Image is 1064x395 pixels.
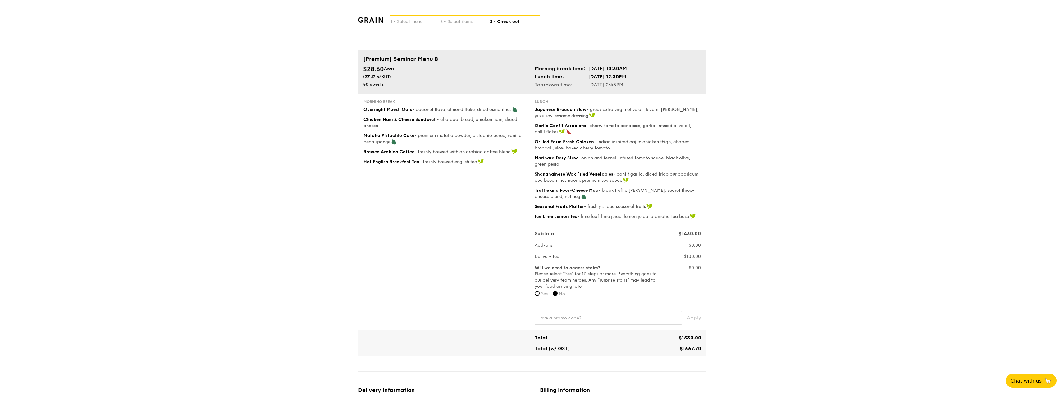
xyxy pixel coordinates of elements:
[687,311,701,325] span: Apply
[690,214,696,219] img: icon-vegan.f8ff3823.svg
[363,66,384,73] span: $28.60
[1044,377,1052,384] span: 🦙
[535,204,584,209] span: Seasonal Fruits Platter
[535,231,556,237] span: Subtotal
[440,16,490,25] div: 2 - Select items
[581,194,587,199] img: icon-vegetarian.fe4039eb.svg
[589,113,595,118] img: icon-vegan.f8ff3823.svg
[535,254,559,259] span: Delivery fee
[535,139,690,151] span: - Indian inspired cajun chicken thigh, charred broccoli, slow baked cherry tomato
[363,133,522,145] span: - premium matcha powder, pistachio puree, vanilla bean sponge
[535,265,600,270] b: Will we need to access stairs?
[541,291,548,296] span: Yes
[588,81,627,89] td: [DATE] 2:45PM
[689,243,701,248] span: $0.00
[363,117,437,122] span: Chicken Ham & Cheese Sandwich
[535,214,578,219] span: Ice Lime Lemon Tea
[1011,378,1042,384] span: Chat with us
[584,204,646,209] span: - freshly sliced seasonal fruits
[419,159,477,164] span: - freshly brewed english tea
[588,73,627,81] td: [DATE] 12:30PM
[535,99,701,104] div: Lunch
[684,254,701,259] span: $100.00
[559,129,565,135] img: icon-vegan.f8ff3823.svg
[535,188,598,193] span: Truffle and Four-Cheese Mac
[535,123,691,135] span: - cherry tomato concasse, garlic-infused olive oil, chilli flakes
[414,149,511,154] span: - freshly brewed with an arabica coffee blend
[535,335,547,341] span: Total
[363,55,701,63] div: [Premium] Seminar Menu B
[535,311,682,325] input: Have a promo code?
[363,81,530,88] div: 50 guests
[535,107,699,118] span: - greek extra virgin olive oil, kizami [PERSON_NAME], yuzu soy-sesame dressing
[535,172,700,183] span: - confit garlic, diced tricolour capsicum, duo beech mushroom, premium soy sauce
[535,265,658,290] label: Please select “Yes” for 10 steps or more. Everything goes to our delivery team heroes. Any “surpr...
[535,172,613,177] span: Shanghainese Wok Fried Vegetables
[390,16,440,25] div: 1 - Select menu
[535,107,587,112] span: Japanese Broccoli Slaw
[535,155,690,167] span: - onion and fennel-infused tomato sauce, black olive, green pesto
[689,265,701,270] span: $0.00
[363,133,414,138] span: Matcha Pistachio Cake
[363,74,391,79] span: ($31.17 w/ GST)
[363,159,419,164] span: Hot English Breakfast Tea
[511,149,518,154] img: icon-vegan.f8ff3823.svg
[512,107,518,112] img: icon-vegetarian.fe4039eb.svg
[646,204,653,209] img: icon-vegan.f8ff3823.svg
[623,177,629,183] img: icon-vegan.f8ff3823.svg
[559,291,565,296] span: No
[363,149,414,154] span: Brewed Arabica Coffee
[535,291,540,296] input: Yes
[535,346,570,351] span: Total (w/ GST)
[535,243,553,248] span: Add-ons
[535,73,588,81] td: Lunch time:
[412,107,511,112] span: - coconut flake, almond flake, dried osmanthus
[535,155,578,161] span: Marinara Dory Stew
[679,335,701,341] span: $1530.00
[680,346,701,351] span: $1667.70
[363,117,517,128] span: - charcoal bread, chicken ham, sliced cheese
[1006,374,1057,388] button: Chat with us🦙
[566,129,572,135] img: icon-spicy.37a8142b.svg
[578,214,689,219] span: - lime leaf, lime juice, lemon juice, aromatic tea base
[358,387,415,393] span: Delivery information
[384,66,396,71] span: /guest
[535,123,586,128] span: Garlic Confit Arrabiata
[535,139,594,145] span: Grilled Farm Fresh Chicken
[391,139,397,145] img: icon-vegetarian.fe4039eb.svg
[588,65,627,73] td: [DATE] 10:30AM
[678,231,701,237] span: $1430.00
[535,188,694,199] span: - black truffle [PERSON_NAME], secret three-cheese blend, nutmeg
[358,17,383,23] img: grain-logotype.1cdc1e11.png
[553,291,558,296] input: No
[535,81,588,89] td: Teardown time:
[490,16,540,25] div: 3 - Check out
[535,65,588,73] td: Morning break time:
[363,99,530,104] div: Morning break
[478,159,484,164] img: icon-vegan.f8ff3823.svg
[363,107,412,112] span: Overnight Muesli Oats
[540,387,590,393] span: Billing information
